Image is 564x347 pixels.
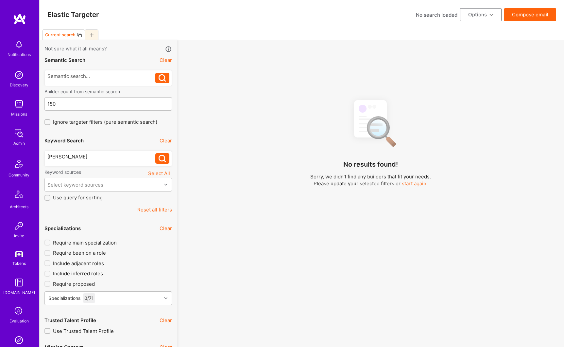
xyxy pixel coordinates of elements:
div: Invite [14,232,24,239]
img: No Results [343,94,398,152]
button: Clear [160,317,172,324]
h3: Elastic Targeter [47,10,99,19]
div: Specializations [44,225,81,232]
i: icon SelectionTeam [13,305,25,318]
div: Select keyword sources [47,181,103,188]
button: Compose email [504,8,556,21]
button: Clear [160,137,172,144]
div: Trusted Talent Profile [44,317,96,324]
img: discovery [12,68,26,82]
div: Community [9,172,29,178]
button: Reset all filters [137,206,172,213]
div: 0 / 71 [83,293,95,303]
div: Missions [11,111,27,118]
span: Include inferred roles [53,270,103,277]
img: logo [13,13,26,25]
div: [PERSON_NAME] [47,153,156,160]
img: bell [12,38,26,51]
div: Discovery [10,82,28,88]
img: admin teamwork [12,127,26,140]
i: icon Search [159,74,166,82]
i: icon ArrowDownBlack [489,13,493,17]
span: Use Trusted Talent Profile [53,328,114,335]
button: Clear [160,57,172,64]
div: No search loaded [416,11,457,18]
img: Admin Search [12,334,26,347]
span: Require proposed [53,281,95,287]
i: icon Copy [77,32,82,38]
button: start again [402,180,426,187]
div: Admin [13,140,25,147]
i: icon Plus [90,33,94,37]
img: tokens [15,251,23,257]
button: Options [460,8,502,21]
span: Not sure what it all means? [44,45,107,53]
img: Community [11,156,27,172]
p: Please update your selected filters or . [310,180,431,187]
span: Require main specialization [53,239,117,246]
div: Semantic Search [44,57,85,64]
div: Notifications [8,51,31,58]
div: Evaluation [9,318,29,324]
i: icon Chevron [164,183,167,186]
i: icon Info [165,46,172,53]
span: Ignore targeter filters (pure semantic search) [53,119,157,125]
span: Require been on a role [53,249,106,256]
i: icon Search [159,155,166,162]
img: Architects [11,188,27,203]
img: Invite [12,219,26,232]
label: Keyword sources [44,169,81,175]
button: Select All [146,169,172,178]
span: Use query for sorting [53,194,103,201]
div: Specializations [48,295,80,301]
div: Tokens [12,260,26,267]
span: Include adjacent roles [53,260,104,267]
div: Architects [10,203,28,210]
div: Current search [45,32,76,37]
button: Clear [160,225,172,232]
p: Sorry, we didn't find any builders that fit your needs. [310,173,431,180]
div: Keyword Search [44,137,84,144]
div: [DOMAIN_NAME] [3,289,35,296]
label: Builder count from semantic search [44,88,172,95]
img: teamwork [12,98,26,111]
i: icon Chevron [164,297,167,300]
h4: No results found! [343,160,398,168]
img: guide book [12,276,26,289]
